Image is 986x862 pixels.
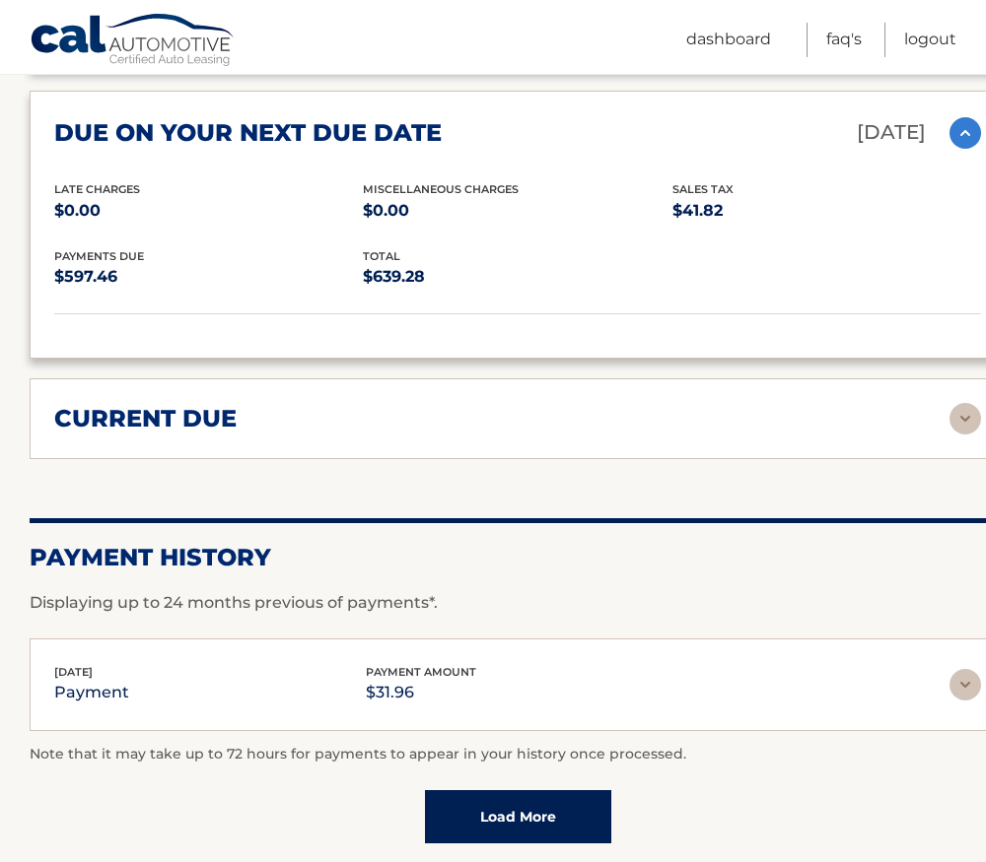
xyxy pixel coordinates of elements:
[950,117,981,149] img: accordion-active.svg
[826,23,862,57] a: FAQ's
[54,182,140,196] span: Late Charges
[363,182,519,196] span: Miscellaneous Charges
[857,115,926,150] p: [DATE]
[54,404,237,433] h2: current due
[54,263,363,291] p: $597.46
[30,13,237,70] a: Cal Automotive
[904,23,956,57] a: Logout
[366,679,476,706] p: $31.96
[54,249,144,263] span: Payments Due
[54,118,442,148] h2: due on your next due date
[363,263,671,291] p: $639.28
[54,197,363,225] p: $0.00
[54,665,93,679] span: [DATE]
[363,249,400,263] span: total
[672,182,734,196] span: Sales Tax
[686,23,771,57] a: Dashboard
[363,197,671,225] p: $0.00
[672,197,981,225] p: $41.82
[950,669,981,700] img: accordion-rest.svg
[54,679,129,706] p: payment
[425,790,611,843] a: Load More
[950,403,981,434] img: accordion-rest.svg
[366,665,476,679] span: payment amount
